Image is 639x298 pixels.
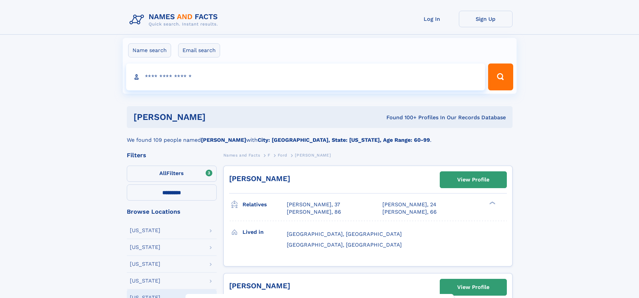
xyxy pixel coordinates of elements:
[127,209,217,215] div: Browse Locations
[127,11,223,29] img: Logo Names and Facts
[130,245,160,250] div: [US_STATE]
[278,153,287,158] span: Ford
[382,201,436,208] a: [PERSON_NAME], 24
[243,199,287,210] h3: Relatives
[287,231,402,237] span: [GEOGRAPHIC_DATA], [GEOGRAPHIC_DATA]
[278,151,287,159] a: Ford
[457,172,489,187] div: View Profile
[243,226,287,238] h3: Lived in
[223,151,260,159] a: Names and Facts
[440,279,507,295] a: View Profile
[287,242,402,248] span: [GEOGRAPHIC_DATA], [GEOGRAPHIC_DATA]
[178,43,220,57] label: Email search
[130,228,160,233] div: [US_STATE]
[287,208,341,216] a: [PERSON_NAME], 86
[296,114,506,121] div: Found 100+ Profiles In Our Records Database
[126,63,485,90] input: search input
[229,174,290,183] a: [PERSON_NAME]
[159,170,166,176] span: All
[440,172,507,188] a: View Profile
[201,137,246,143] b: [PERSON_NAME]
[382,208,437,216] a: [PERSON_NAME], 66
[287,201,340,208] a: [PERSON_NAME], 37
[295,153,331,158] span: [PERSON_NAME]
[405,11,459,27] a: Log In
[258,137,430,143] b: City: [GEOGRAPHIC_DATA], State: [US_STATE], Age Range: 60-99
[127,152,217,158] div: Filters
[229,282,290,290] a: [PERSON_NAME]
[130,261,160,267] div: [US_STATE]
[488,201,496,205] div: ❯
[130,278,160,284] div: [US_STATE]
[127,128,513,144] div: We found 109 people named with .
[268,153,270,158] span: F
[459,11,513,27] a: Sign Up
[488,63,513,90] button: Search Button
[127,166,217,182] label: Filters
[128,43,171,57] label: Name search
[268,151,270,159] a: F
[457,280,489,295] div: View Profile
[134,113,296,121] h1: [PERSON_NAME]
